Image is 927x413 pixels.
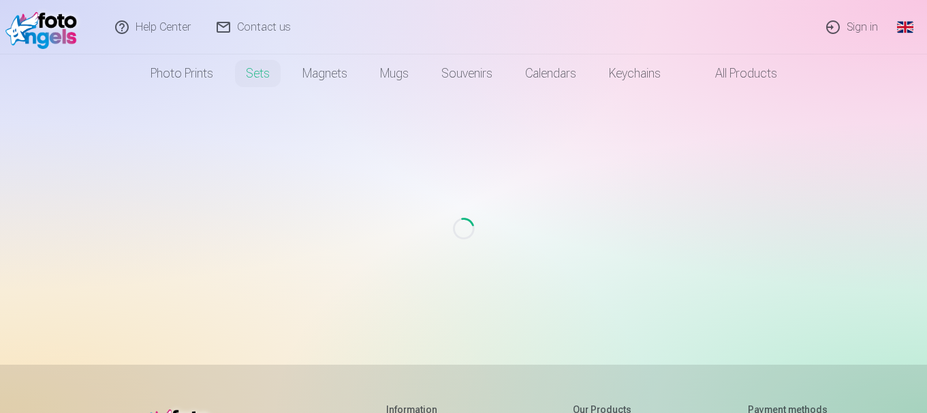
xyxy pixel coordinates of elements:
a: Mugs [364,54,425,93]
img: /fa1 [5,5,84,49]
a: Souvenirs [425,54,509,93]
a: All products [677,54,794,93]
a: Photo prints [134,54,230,93]
a: Magnets [286,54,364,93]
a: Keychains [593,54,677,93]
a: Sets [230,54,286,93]
a: Calendars [509,54,593,93]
